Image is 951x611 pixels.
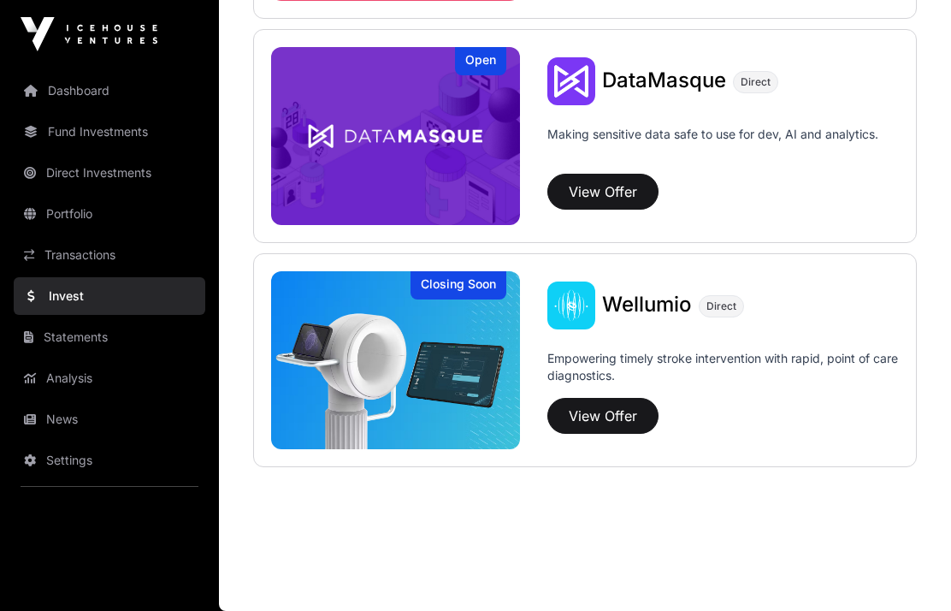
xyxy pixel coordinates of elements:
[455,47,506,75] div: Open
[706,300,736,313] span: Direct
[14,72,205,110] a: Dashboard
[14,400,205,438] a: News
[271,271,520,449] a: WellumioClosing Soon
[14,154,205,192] a: Direct Investments
[14,236,205,274] a: Transactions
[547,398,659,434] button: View Offer
[865,529,951,611] iframe: Chat Widget
[411,271,506,300] div: Closing Soon
[547,126,878,167] p: Making sensitive data safe to use for dev, AI and analytics.
[741,75,771,89] span: Direct
[14,359,205,397] a: Analysis
[547,282,595,329] img: Wellumio
[271,271,520,449] img: Wellumio
[271,47,520,225] a: DataMasqueOpen
[21,17,157,51] img: Icehouse Ventures Logo
[14,277,205,315] a: Invest
[271,47,520,225] img: DataMasque
[602,70,726,92] a: DataMasque
[547,57,595,105] img: DataMasque
[547,174,659,210] button: View Offer
[14,442,205,479] a: Settings
[14,318,205,356] a: Statements
[602,68,726,92] span: DataMasque
[14,195,205,233] a: Portfolio
[547,350,899,391] p: Empowering timely stroke intervention with rapid, point of care diagnostics.
[14,113,205,151] a: Fund Investments
[602,294,692,317] a: Wellumio
[602,292,692,317] span: Wellumio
